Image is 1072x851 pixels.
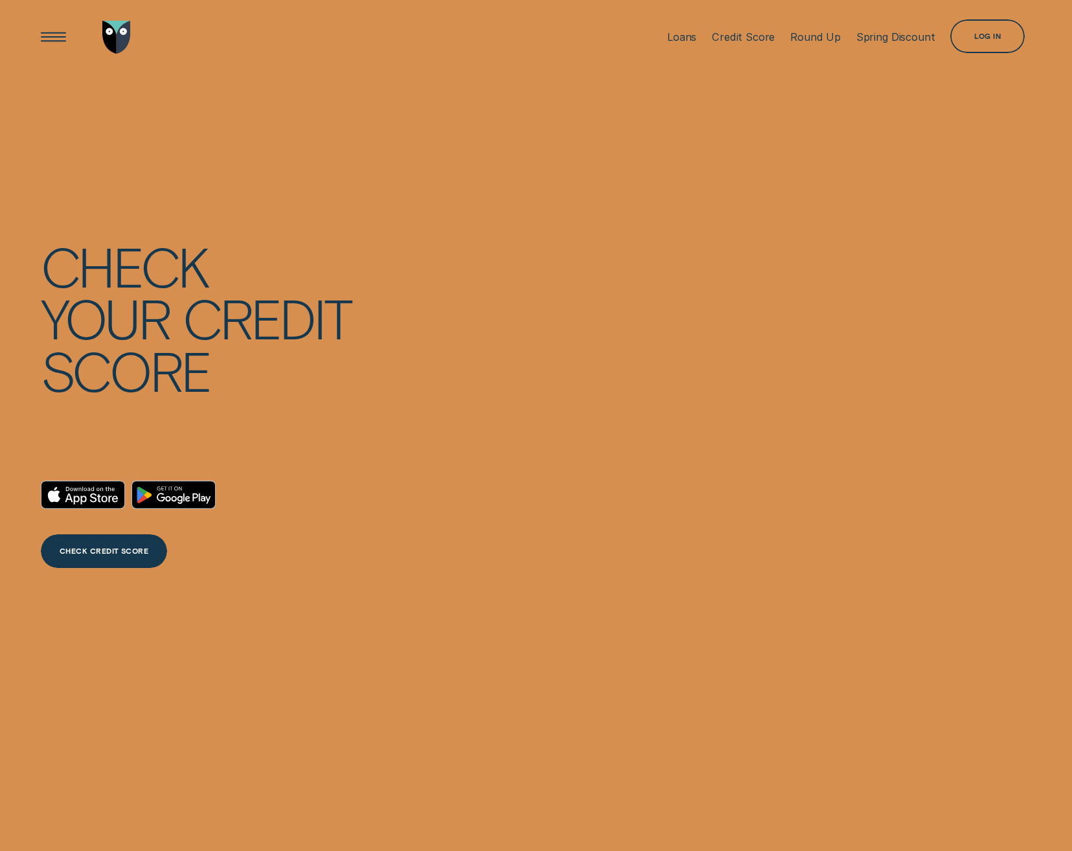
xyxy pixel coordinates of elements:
[950,19,1025,53] button: Log in
[41,481,125,509] a: Download on the App Store
[41,240,351,396] h4: Check your credit score
[41,534,167,568] a: CHECK CREDIT SCORE
[856,30,935,43] div: Spring Discount
[712,30,775,43] div: Credit Score
[790,30,841,43] div: Round Up
[102,21,130,54] img: Wisr
[131,481,216,509] a: Android App on Google Play
[37,21,71,54] button: Open Menu
[667,30,696,43] div: Loans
